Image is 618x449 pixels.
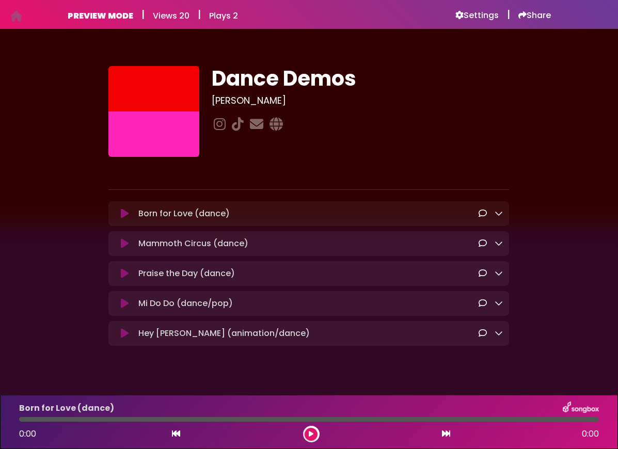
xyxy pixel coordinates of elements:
[507,8,510,21] h5: |
[518,10,551,21] a: Share
[455,10,499,21] a: Settings
[141,8,145,21] h5: |
[209,11,238,21] h6: Plays 2
[212,66,509,91] h1: Dance Demos
[68,11,133,21] h6: PREVIEW MODE
[108,66,199,157] img: gIFmjwn1QZmiNnb1iJ1w
[138,297,233,310] p: Mi Do Do (dance/pop)
[138,327,310,340] p: Hey [PERSON_NAME] (animation/dance)
[138,267,235,280] p: Praise the Day (dance)
[153,11,189,21] h6: Views 20
[138,237,248,250] p: Mammoth Circus (dance)
[138,207,230,220] p: Born for Love (dance)
[198,8,201,21] h5: |
[212,95,509,106] h3: [PERSON_NAME]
